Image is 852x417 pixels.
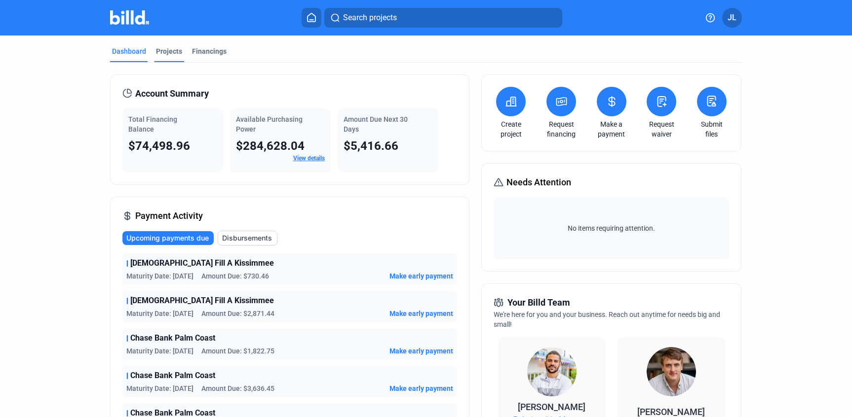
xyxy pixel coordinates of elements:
span: Total Financing Balance [128,115,177,133]
span: $5,416.66 [344,139,398,153]
img: Relationship Manager [527,347,577,396]
button: Make early payment [389,309,453,318]
button: Search projects [324,8,562,28]
span: Maturity Date: [DATE] [126,346,194,356]
span: $74,498.96 [128,139,190,153]
span: [DEMOGRAPHIC_DATA] Fill A Kissimmee [130,257,274,269]
div: Dashboard [112,46,146,56]
a: Request financing [544,119,579,139]
button: Make early payment [389,383,453,393]
button: Make early payment [389,346,453,356]
span: Amount Due: $730.46 [201,271,269,281]
span: Your Billd Team [507,296,570,310]
span: Search projects [343,12,397,24]
span: Available Purchasing Power [236,115,303,133]
span: Amount Due: $3,636.45 [201,383,274,393]
span: Amount Due: $2,871.44 [201,309,274,318]
button: Disbursements [218,231,277,245]
div: Projects [156,46,182,56]
span: Maturity Date: [DATE] [126,309,194,318]
button: Make early payment [389,271,453,281]
span: Needs Attention [506,175,571,189]
span: Disbursements [222,233,272,243]
span: No items requiring attention. [498,223,725,233]
span: Chase Bank Palm Coast [130,370,215,382]
span: $284,628.04 [236,139,305,153]
button: Upcoming payments due [122,231,214,245]
span: JL [728,12,736,24]
a: Make a payment [594,119,629,139]
span: Chase Bank Palm Coast [130,332,215,344]
span: Amount Due Next 30 Days [344,115,408,133]
span: Amount Due: $1,822.75 [201,346,274,356]
img: Billd Company Logo [110,10,149,25]
button: JL [722,8,742,28]
span: Maturity Date: [DATE] [126,383,194,393]
a: View details [293,155,325,162]
span: Upcoming payments due [126,233,209,243]
span: [PERSON_NAME] [518,402,585,412]
a: Create project [494,119,528,139]
span: [PERSON_NAME] [637,407,705,417]
span: Payment Activity [135,209,203,223]
span: We're here for you and your business. Reach out anytime for needs big and small! [494,311,720,328]
span: Account Summary [135,87,209,101]
span: Maturity Date: [DATE] [126,271,194,281]
img: Territory Manager [647,347,696,396]
a: Submit files [695,119,729,139]
span: [DEMOGRAPHIC_DATA] Fill A Kissimmee [130,295,274,307]
a: Request waiver [644,119,679,139]
div: Financings [192,46,227,56]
